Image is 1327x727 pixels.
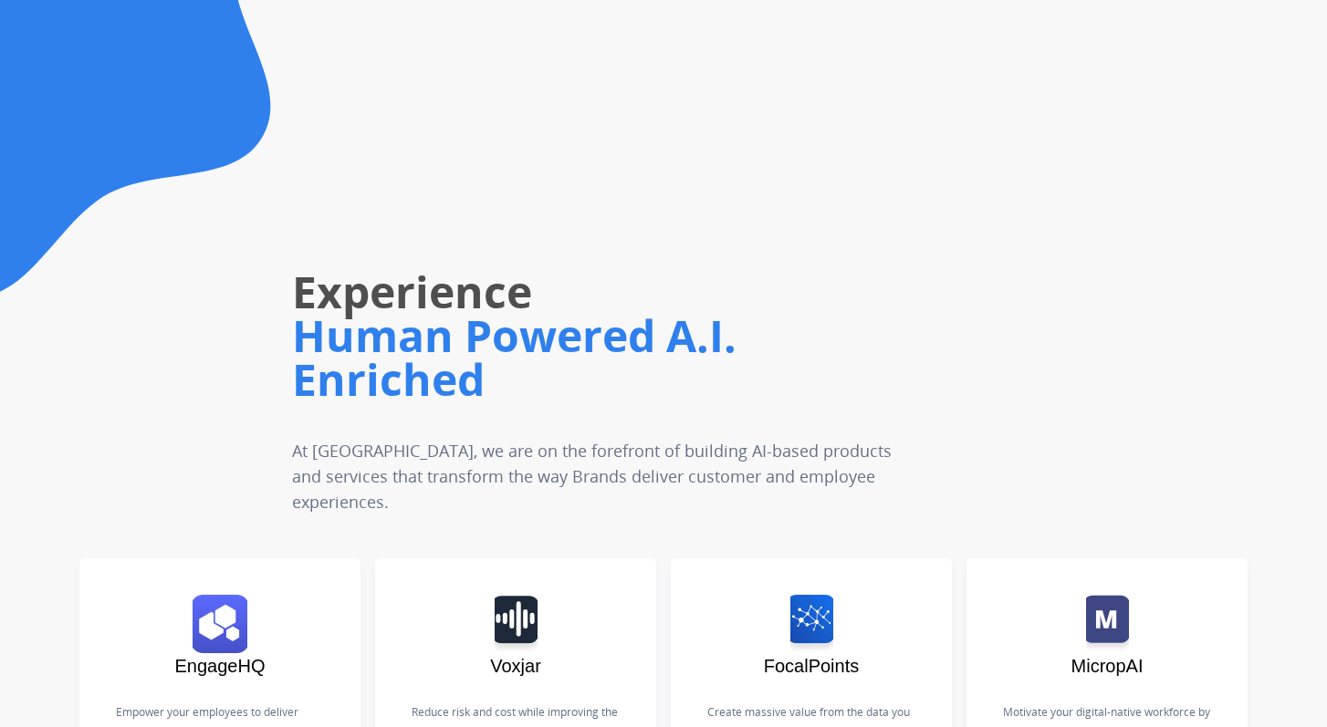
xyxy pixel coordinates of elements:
span: MicropAI [1071,656,1144,676]
img: logo [790,595,833,653]
img: logo [495,595,538,653]
h1: Experience [292,263,953,321]
p: At [GEOGRAPHIC_DATA], we are on the forefront of building AI-based products and services that tra... [292,438,953,514]
img: logo [193,595,247,653]
img: logo [1086,595,1129,653]
span: Voxjar [490,656,541,676]
h1: Human Powered A.I. Enriched [292,306,953,409]
span: FocalPoints [764,656,860,676]
span: EngageHQ [175,656,266,676]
